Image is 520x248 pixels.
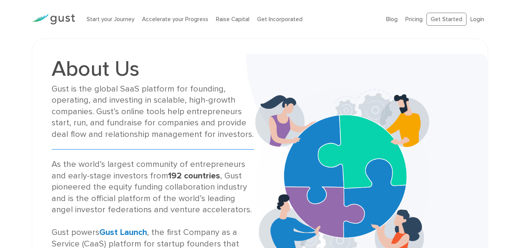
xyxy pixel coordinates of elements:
a: Start your Journey [87,16,134,23]
a: Get Incorporated [257,16,303,23]
a: Gust Launch [99,227,147,237]
div: Gust is the global SaaS platform for founding, operating, and investing in scalable, high-growth ... [52,83,254,140]
a: Pricing [405,16,423,23]
img: Gust Logo [32,14,75,25]
a: Login [470,16,484,23]
a: Get Started [426,13,466,26]
h1: About Us [52,58,254,80]
strong: 192 countries [168,171,220,181]
a: Raise Capital [216,16,249,23]
a: Accelerate your Progress [142,16,208,23]
a: Blog [386,16,398,23]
